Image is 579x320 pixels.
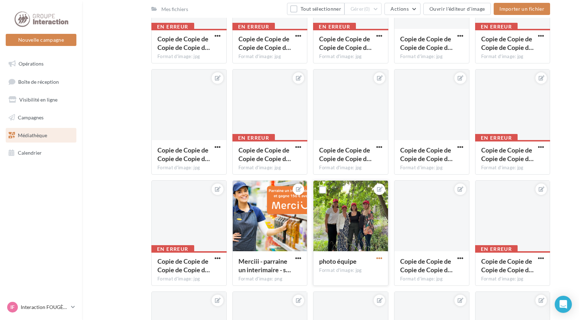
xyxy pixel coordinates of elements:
div: Format d'image: jpg [157,53,221,60]
div: Format d'image: jpg [400,53,463,60]
span: Visibilité en ligne [19,97,57,103]
a: Opérations [4,56,78,71]
span: Copie de Copie de Copie de Copie de Copie de Copie de Copie de Copie de Copie de Copie de Copie d... [157,257,210,274]
div: Format d'image: jpg [319,53,382,60]
button: Ouvrir l'éditeur d'image [423,3,491,15]
p: Interaction FOUGÈRES [21,304,68,311]
div: En erreur [232,134,275,142]
span: Copie de Copie de Copie de Copie de Copie de Copie de Copie de Copie de Copie de Copie de Copie de C [400,257,453,274]
div: Format d'image: jpg [319,165,382,171]
a: Campagnes [4,110,78,125]
span: Copie de Copie de Copie de Copie de Copie de Copie de Copie de Copie de Copie de Copie de Copie de C [319,146,372,162]
div: En erreur [475,23,518,31]
div: Format d'image: jpg [400,276,463,282]
span: Copie de Copie de Copie de Copie de Copie de Copie de Copie de Copie de Copie de Copie de Copie d... [238,146,291,162]
a: Calendrier [4,145,78,160]
span: Calendrier [18,150,42,156]
button: Importer un fichier [494,3,550,15]
span: Copie de Copie de Copie de Copie de Copie de Copie de Copie de Copie de Copie de Copie de Copie d... [481,146,534,162]
div: Format d'image: jpg [238,165,302,171]
a: Médiathèque [4,128,78,143]
span: Opérations [19,61,44,67]
span: Médiathèque [18,132,47,138]
a: Boîte de réception [4,74,78,89]
span: Copie de Copie de Copie de Copie de Copie de Copie de Copie de Copie de Copie de Copie de Copie de C [400,146,453,162]
span: (0) [364,6,370,12]
div: Format d'image: jpg [481,53,544,60]
div: Format d'image: jpg [400,165,463,171]
span: Boîte de réception [18,78,59,84]
div: Format d'image: jpg [481,276,544,282]
span: Actions [391,6,408,12]
span: photo équipe [319,257,357,265]
span: Copie de Copie de Copie de Copie de Copie de Copie de Copie de Copie de Copie de Copie de Copie de C [157,146,210,162]
div: En erreur [151,245,194,253]
span: Importer un fichier [499,6,544,12]
span: Copie de Copie de Copie de Copie de Copie de Copie de Copie de Copie de Copie de Copie de Copie de C [400,35,453,51]
div: Format d'image: jpg [238,53,302,60]
div: Mes fichiers [161,6,188,13]
span: Copie de Copie de Copie de Copie de Copie de Copie de Copie de Copie de Copie de Copie de Copie d... [481,257,534,274]
span: Copie de Copie de Copie de Copie de Copie de Copie de Copie de Copie de Copie de Copie de Copie d... [481,35,534,51]
div: Format d'image: png [238,276,302,282]
button: Tout sélectionner [287,3,344,15]
a: IF Interaction FOUGÈRES [6,300,76,314]
div: Format d'image: jpg [157,165,221,171]
div: Format d'image: jpg [319,267,382,274]
div: En erreur [475,134,518,142]
div: En erreur [475,245,518,253]
span: IF [10,304,15,311]
span: Campagnes [18,114,44,120]
div: En erreur [151,23,194,31]
div: Format d'image: jpg [481,165,544,171]
div: En erreur [313,23,356,31]
span: Copie de Copie de Copie de Copie de Copie de Copie de Copie de Copie de Copie de Copie de Copie d... [319,35,372,51]
span: Copie de Copie de Copie de Copie de Copie de Copie de Copie de Copie de Copie de Copie de Copie d... [238,35,291,51]
button: Actions [384,3,420,15]
span: Merciii - parraine un interimaire - supermarche [238,257,291,274]
div: En erreur [232,23,275,31]
button: Gérer(0) [344,3,382,15]
a: Visibilité en ligne [4,92,78,107]
div: Open Intercom Messenger [555,296,572,313]
button: Nouvelle campagne [6,34,76,46]
div: Format d'image: jpg [157,276,221,282]
span: Copie de Copie de Copie de Copie de Copie de Copie de Copie de Copie de Copie de Copie de Copie d... [157,35,210,51]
